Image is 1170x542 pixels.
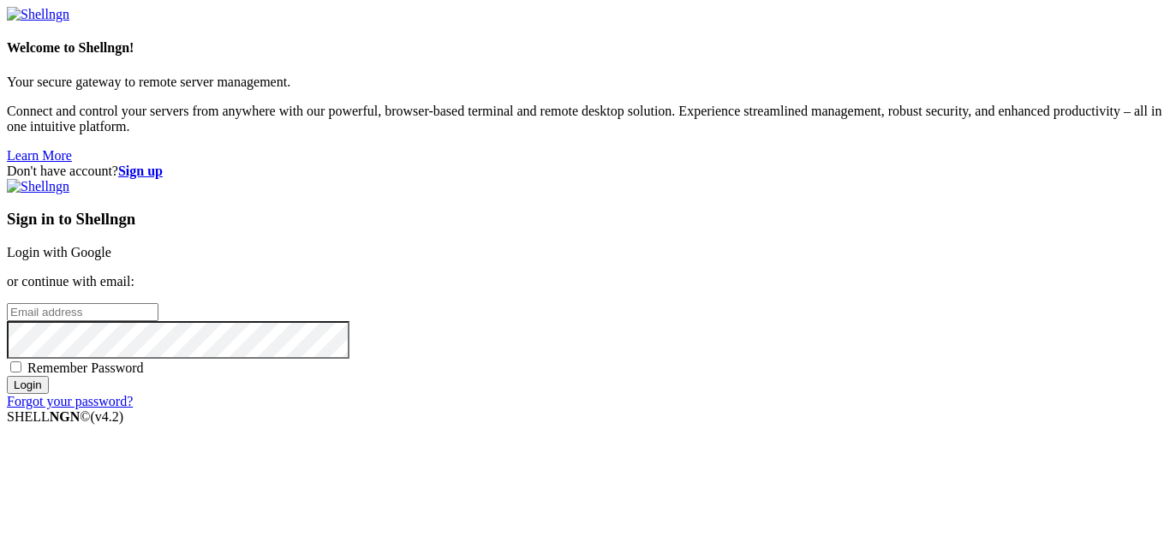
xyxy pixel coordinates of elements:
h3: Sign in to Shellngn [7,210,1163,229]
input: Remember Password [10,361,21,372]
input: Email address [7,303,158,321]
b: NGN [50,409,81,424]
a: Forgot your password? [7,394,133,408]
a: Sign up [118,164,163,178]
span: Remember Password [27,360,144,375]
img: Shellngn [7,179,69,194]
img: Shellngn [7,7,69,22]
div: Don't have account? [7,164,1163,179]
span: 4.2.0 [91,409,124,424]
a: Learn More [7,148,72,163]
h4: Welcome to Shellngn! [7,40,1163,56]
input: Login [7,376,49,394]
a: Login with Google [7,245,111,259]
p: Your secure gateway to remote server management. [7,74,1163,90]
p: Connect and control your servers from anywhere with our powerful, browser-based terminal and remo... [7,104,1163,134]
span: SHELL © [7,409,123,424]
p: or continue with email: [7,274,1163,289]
